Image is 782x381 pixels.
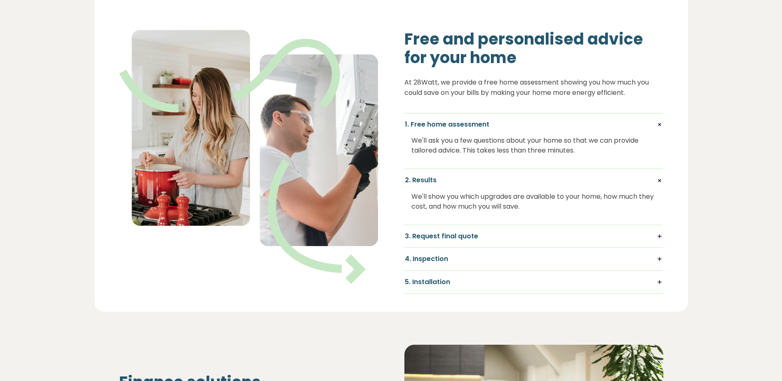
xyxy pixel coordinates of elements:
h5: 5. Installation [405,278,663,287]
h5: 2. Results [405,176,663,185]
h2: Free and personalised advice for your home [404,30,663,67]
p: At 28Watt, we provide a free home assessment showing you how much you could save on your bills by... [404,77,663,98]
h5: 3. Request final quote [405,232,663,241]
div: We'll ask you a few questions about your home so that we can provide tailored advice. This takes ... [411,129,656,162]
div: We'll show you which upgrades are available to your home, how much they cost, and how much you wi... [411,185,656,218]
h5: 4. Inspection [405,254,663,263]
h5: 1. Free home assessment [405,120,663,129]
